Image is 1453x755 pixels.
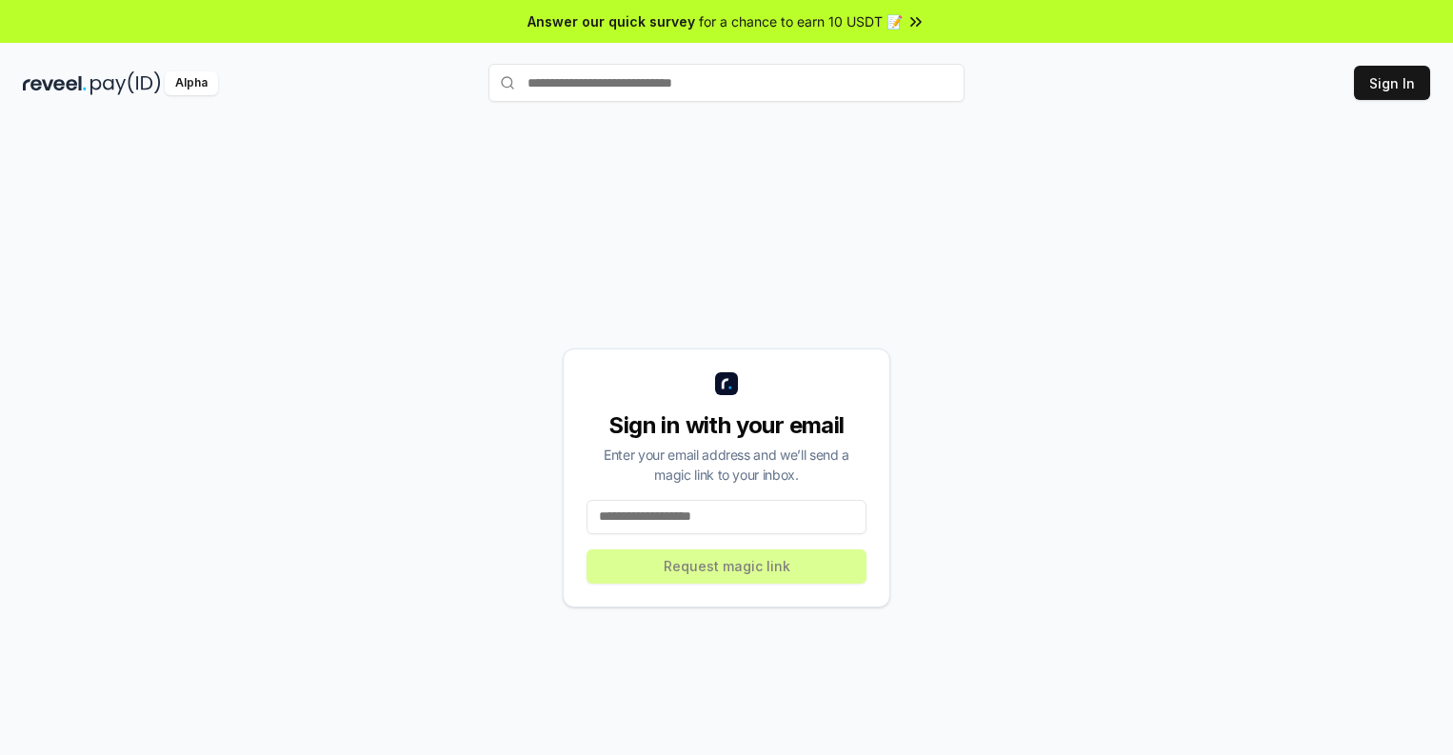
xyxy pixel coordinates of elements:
[715,372,738,395] img: logo_small
[23,71,87,95] img: reveel_dark
[165,71,218,95] div: Alpha
[90,71,161,95] img: pay_id
[587,445,866,485] div: Enter your email address and we’ll send a magic link to your inbox.
[1354,66,1430,100] button: Sign In
[587,410,866,441] div: Sign in with your email
[699,11,903,31] span: for a chance to earn 10 USDT 📝
[527,11,695,31] span: Answer our quick survey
